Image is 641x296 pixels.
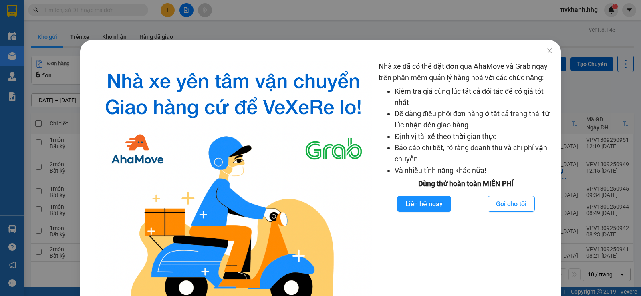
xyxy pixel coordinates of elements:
[379,178,553,189] div: Dùng thử hoàn toàn MIỄN PHÍ
[395,86,553,109] li: Kiểm tra giá cùng lúc tất cả đối tác để có giá tốt nhất
[496,199,526,209] span: Gọi cho tôi
[395,165,553,176] li: Và nhiều tính năng khác nữa!
[538,40,561,62] button: Close
[546,48,553,54] span: close
[405,199,443,209] span: Liên hệ ngay
[395,142,553,165] li: Báo cáo chi tiết, rõ ràng doanh thu và chi phí vận chuyển
[488,196,535,212] button: Gọi cho tôi
[397,196,451,212] button: Liên hệ ngay
[395,108,553,131] li: Dễ dàng điều phối đơn hàng ở tất cả trạng thái từ lúc nhận đến giao hàng
[395,131,553,142] li: Định vị tài xế theo thời gian thực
